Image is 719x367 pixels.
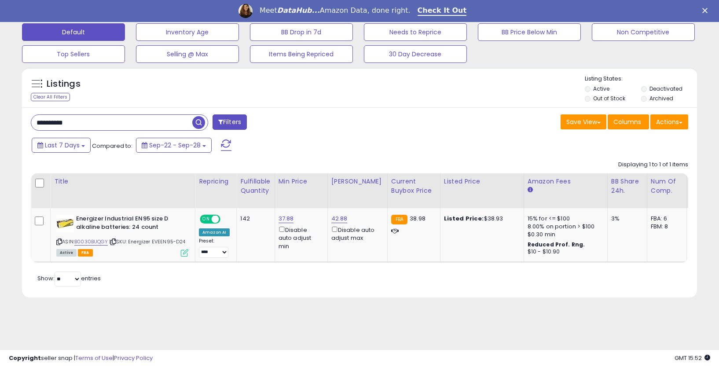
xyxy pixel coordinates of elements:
[649,85,682,92] label: Deactivated
[22,45,125,63] button: Top Sellers
[418,6,467,16] a: Check It Out
[240,177,271,195] div: Fulfillable Quantity
[702,8,711,13] div: Close
[240,215,268,223] div: 142
[651,215,680,223] div: FBA: 6
[444,177,520,186] div: Listed Price
[592,23,695,41] button: Non Competitive
[611,177,643,195] div: BB Share 24h.
[260,6,411,15] div: Meet Amazon Data, done right.
[213,114,247,130] button: Filters
[199,238,230,258] div: Preset:
[279,177,324,186] div: Min Price
[136,45,239,63] button: Selling @ Max
[136,23,239,41] button: Inventory Age
[250,45,353,63] button: Items Being Repriced
[279,214,294,223] a: 37.88
[608,114,649,129] button: Columns
[75,354,113,362] a: Terms of Use
[199,228,230,236] div: Amazon AI
[74,238,108,246] a: B0030BUQGY
[219,216,233,223] span: OFF
[675,354,710,362] span: 2025-10-7 15:52 GMT
[444,215,517,223] div: $38.93
[528,223,601,231] div: 8.00% on portion > $100
[199,177,233,186] div: Repricing
[92,142,132,150] span: Compared to:
[618,161,688,169] div: Displaying 1 to 1 of 1 items
[9,354,153,363] div: seller snap | |
[22,23,125,41] button: Default
[585,75,697,83] p: Listing States:
[651,223,680,231] div: FBM: 8
[47,78,81,90] h5: Listings
[238,4,253,18] img: Profile image for Georgie
[31,93,70,101] div: Clear All Filters
[54,177,191,186] div: Title
[331,214,348,223] a: 42.88
[76,215,183,233] b: Energizer Industrial EN95 size D alkaline batteries: 24 count
[331,225,381,242] div: Disable auto adjust max
[528,241,585,248] b: Reduced Prof. Rng.
[528,215,601,223] div: 15% for <= $100
[45,141,80,150] span: Last 7 Days
[149,141,201,150] span: Sep-22 - Sep-28
[593,95,625,102] label: Out of Stock
[528,248,601,256] div: $10 - $10.90
[364,45,467,63] button: 30 Day Decrease
[410,214,426,223] span: 38.98
[37,274,101,283] span: Show: entries
[78,249,93,257] span: FBA
[279,225,321,250] div: Disable auto adjust min
[561,114,606,129] button: Save View
[391,177,437,195] div: Current Buybox Price
[528,177,604,186] div: Amazon Fees
[478,23,581,41] button: BB Price Below Min
[650,114,688,129] button: Actions
[364,23,467,41] button: Needs to Reprice
[611,215,640,223] div: 3%
[593,85,609,92] label: Active
[9,354,41,362] strong: Copyright
[444,214,484,223] b: Listed Price:
[277,6,320,15] i: DataHub...
[56,249,77,257] span: All listings currently available for purchase on Amazon
[528,231,601,239] div: $0.30 min
[56,215,188,256] div: ASIN:
[201,216,212,223] span: ON
[109,238,186,245] span: | SKU: Energizer EVEEN95-D24
[136,138,212,153] button: Sep-22 - Sep-28
[391,215,407,224] small: FBA
[32,138,91,153] button: Last 7 Days
[613,117,641,126] span: Columns
[528,186,533,194] small: Amazon Fees.
[649,95,673,102] label: Archived
[331,177,384,186] div: [PERSON_NAME]
[250,23,353,41] button: BB Drop in 7d
[114,354,153,362] a: Privacy Policy
[651,177,683,195] div: Num of Comp.
[56,215,74,232] img: 51DkV+uu3sL._SL40_.jpg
